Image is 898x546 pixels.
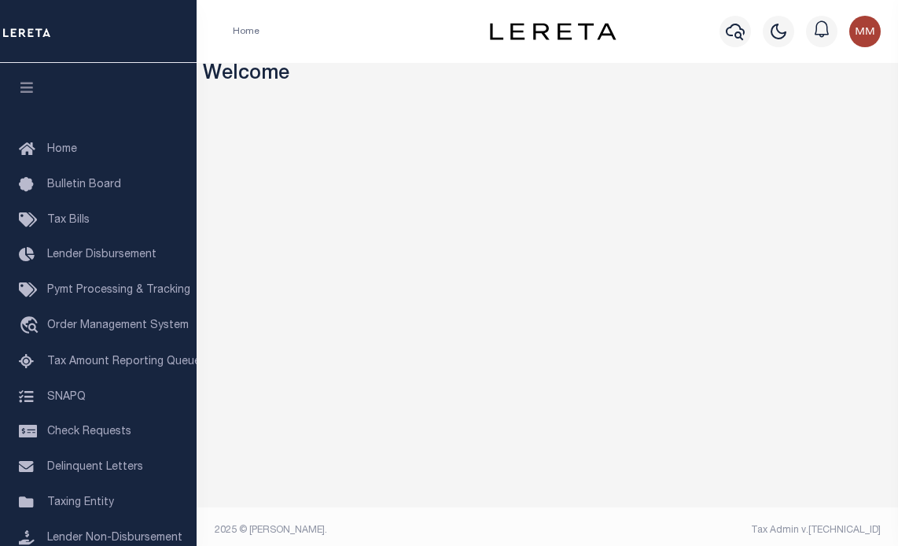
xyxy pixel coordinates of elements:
h3: Welcome [203,63,892,87]
span: Tax Bills [47,215,90,226]
span: Delinquent Letters [47,462,143,473]
li: Home [233,24,259,39]
span: Tax Amount Reporting Queue [47,356,201,367]
span: Bulletin Board [47,179,121,190]
span: Lender Non-Disbursement [47,533,182,544]
span: Check Requests [47,426,131,437]
img: svg+xml;base64,PHN2ZyB4bWxucz0iaHR0cDovL3d3dy53My5vcmcvMjAwMC9zdmciIHBvaW50ZXItZXZlbnRzPSJub25lIi... [849,16,881,47]
i: travel_explore [19,316,44,337]
span: Order Management System [47,320,189,331]
span: Home [47,144,77,155]
img: logo-dark.svg [490,23,616,40]
div: 2025 © [PERSON_NAME]. [203,523,548,537]
span: Pymt Processing & Tracking [47,285,190,296]
span: Taxing Entity [47,497,114,508]
div: Tax Admin v.[TECHNICAL_ID] [559,523,881,537]
span: SNAPQ [47,391,86,402]
span: Lender Disbursement [47,249,156,260]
